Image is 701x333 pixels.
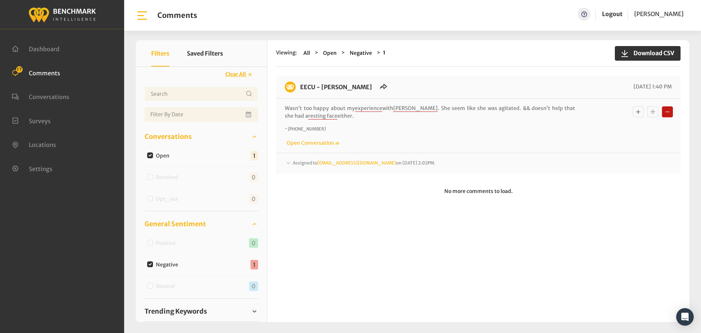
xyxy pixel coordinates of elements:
strong: 1 [383,49,386,56]
div: Open Intercom Messenger [676,308,694,326]
span: Locations [29,141,56,148]
div: Basic example [631,105,675,119]
p: Wasn’t too happy about my with . She seem like she was agitated. && doesn’t help that she had a e... [285,105,575,120]
a: Logout [602,8,623,20]
a: Settings [12,164,53,172]
span: Download CSV [629,49,674,57]
a: Dashboard [12,45,60,52]
button: Open [321,49,339,57]
a: Comments 17 [12,69,60,76]
div: Assigned to[EMAIL_ADDRESS][DOMAIN_NAME]on [DATE] 2:02PM. [285,159,672,168]
a: Open Conversation [285,140,340,146]
button: Clear All [221,68,258,81]
span: 0 [249,173,258,182]
span: Clear All [225,71,246,77]
label: Opt_out [153,195,184,203]
a: Locations [12,140,56,148]
span: 0 [249,281,258,291]
input: Negative [147,261,153,267]
span: Trending Keywords [145,306,207,316]
a: Trending Keywords [145,306,258,317]
button: Open Calendar [244,107,254,122]
a: Logout [602,10,623,18]
span: Conversations [145,132,192,141]
label: Neutral [153,283,181,290]
span: Viewing: [276,49,297,57]
input: Date range input field [145,107,258,122]
span: [PERSON_NAME] [634,10,683,18]
a: General Sentiment [145,219,258,230]
i: ~ [PHONE_NUMBER] [285,126,326,132]
span: Surveys [29,117,51,124]
span: Assigned to on [DATE] 2:02PM. [293,160,436,166]
span: [DATE] 1:40 PM [632,83,672,90]
img: benchmark [285,82,296,92]
label: Positive [153,239,181,247]
p: No more comments to load. [276,182,681,200]
button: All [301,49,312,57]
span: General Sentiment [145,219,206,229]
span: 0 [249,194,258,204]
img: benchmark [28,5,96,23]
span: [PERSON_NAME] [393,105,438,112]
a: Conversations [145,131,258,142]
h1: Comments [157,11,197,20]
input: Username [145,87,258,101]
span: Settings [29,165,53,172]
input: Open [147,152,153,158]
a: [PERSON_NAME] [634,8,683,20]
a: Conversations [12,92,69,100]
span: Dashboard [29,45,60,53]
span: Conversations [29,93,69,101]
a: [EMAIL_ADDRESS][DOMAIN_NAME] [317,160,396,166]
span: 17 [16,66,23,73]
h6: EECU - Demaree Branch [296,82,376,92]
button: Negative [348,49,374,57]
img: bar [136,9,149,22]
span: experience [355,105,382,112]
a: EECU - [PERSON_NAME] [300,83,372,91]
button: Filters [151,40,169,67]
button: Download CSV [615,46,681,61]
button: Saved Filters [187,40,223,67]
label: Open [153,152,175,160]
span: Comments [29,69,60,76]
span: 0 [249,238,258,248]
span: resting face [308,113,337,120]
label: Resolved [153,174,184,181]
span: 1 [250,151,258,160]
label: Negative [153,261,184,269]
span: 1 [250,260,258,269]
a: Surveys [12,117,51,124]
